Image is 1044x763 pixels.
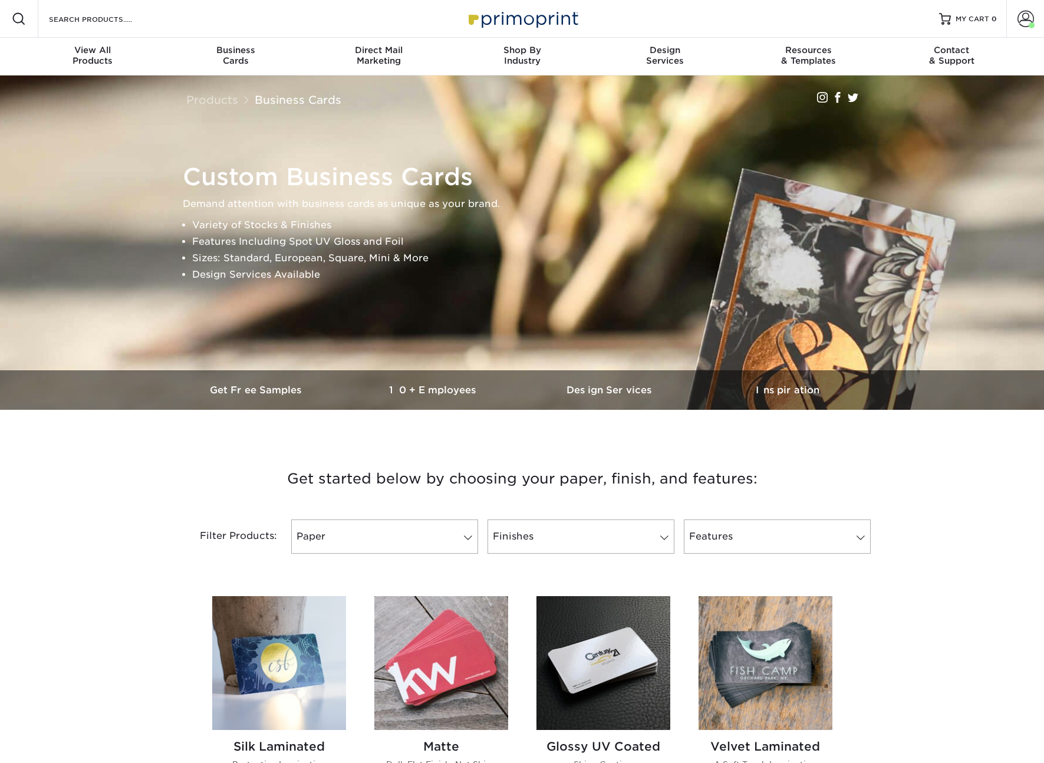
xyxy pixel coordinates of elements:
li: Design Services Available [192,267,872,283]
div: Industry [450,45,594,66]
div: Filter Products: [169,519,286,554]
div: Services [594,45,737,66]
a: Get Free Samples [169,370,345,410]
h3: Inspiration [699,384,876,396]
span: Design [594,45,737,55]
a: Contact& Support [880,38,1023,75]
span: Business [164,45,307,55]
span: Shop By [450,45,594,55]
div: Products [21,45,164,66]
h2: Glossy UV Coated [536,739,670,754]
h1: Custom Business Cards [183,163,872,191]
a: Finishes [488,519,674,554]
p: Demand attention with business cards as unique as your brand. [183,196,872,212]
a: DesignServices [594,38,737,75]
input: SEARCH PRODUCTS..... [48,12,163,26]
a: BusinessCards [164,38,307,75]
span: 0 [992,15,997,23]
h3: Get Free Samples [169,384,345,396]
a: Direct MailMarketing [307,38,450,75]
a: Resources& Templates [737,38,880,75]
a: View AllProducts [21,38,164,75]
span: View All [21,45,164,55]
li: Features Including Spot UV Gloss and Foil [192,233,872,250]
img: Primoprint [463,6,581,31]
div: & Support [880,45,1023,66]
a: 10+ Employees [345,370,522,410]
span: Resources [737,45,880,55]
img: Matte Business Cards [374,596,508,730]
a: Features [684,519,871,554]
span: Direct Mail [307,45,450,55]
a: Inspiration [699,370,876,410]
a: Products [186,93,238,106]
span: Contact [880,45,1023,55]
div: Marketing [307,45,450,66]
a: Business Cards [255,93,341,106]
h3: 10+ Employees [345,384,522,396]
span: MY CART [956,14,989,24]
div: & Templates [737,45,880,66]
li: Sizes: Standard, European, Square, Mini & More [192,250,872,267]
h2: Velvet Laminated [699,739,832,754]
a: Shop ByIndustry [450,38,594,75]
img: Velvet Laminated Business Cards [699,596,832,730]
li: Variety of Stocks & Finishes [192,217,872,233]
h3: Get started below by choosing your paper, finish, and features: [177,452,867,505]
h3: Design Services [522,384,699,396]
img: Glossy UV Coated Business Cards [536,596,670,730]
h2: Matte [374,739,508,754]
a: Paper [291,519,478,554]
h2: Silk Laminated [212,739,346,754]
div: Cards [164,45,307,66]
img: Silk Laminated Business Cards [212,596,346,730]
a: Design Services [522,370,699,410]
